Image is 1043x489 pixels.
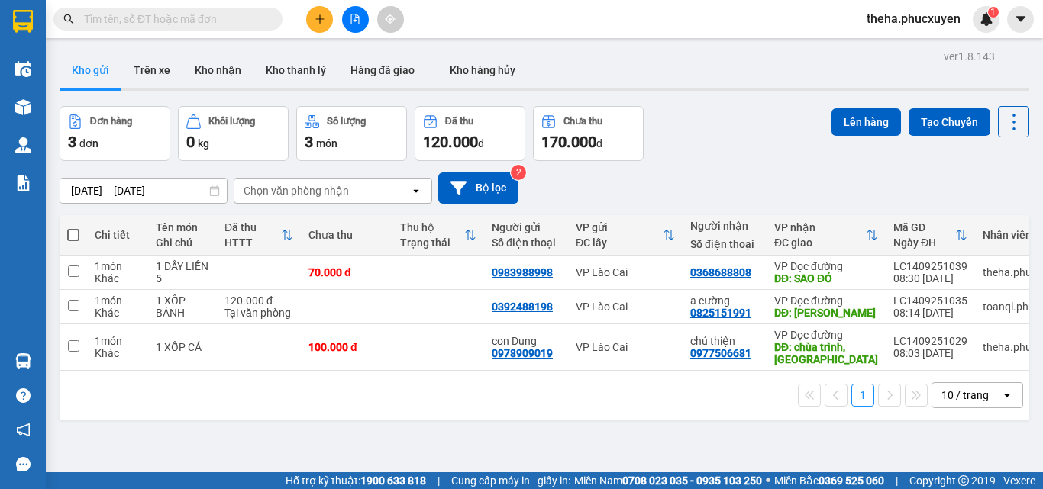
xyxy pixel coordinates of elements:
div: Thu hộ [400,221,464,233]
div: Số điện thoại [690,238,759,250]
span: notification [16,423,31,437]
button: Số lượng3món [296,106,407,161]
th: Toggle SortBy [217,215,301,256]
div: ver 1.8.143 [944,48,995,65]
strong: 0708 023 035 - 0935 103 250 [622,475,762,487]
sup: 2 [511,165,526,180]
div: 1 DÂY LIỀN 5 [156,260,209,285]
div: 1 món [95,260,140,272]
div: Khác [95,347,140,359]
div: 120.000 đ [224,294,293,307]
div: Chưa thu [563,116,602,127]
div: HTTT [224,236,281,249]
img: logo-vxr [13,10,33,33]
button: caret-down [1007,6,1034,33]
div: VP Dọc đường [774,329,878,341]
span: 170.000 [541,133,596,151]
img: icon-new-feature [980,12,993,26]
input: Select a date range. [60,179,227,203]
div: 1 món [95,335,140,347]
input: Tìm tên, số ĐT hoặc mã đơn [84,11,264,27]
div: 1 XỐP BÁNH [156,294,209,319]
div: Mã GD [893,221,955,233]
button: aim [377,6,404,33]
button: Đơn hàng3đơn [60,106,170,161]
div: VP Lào Cai [576,341,675,353]
div: Khác [95,307,140,319]
div: Chi tiết [95,229,140,241]
span: Kho hàng hủy [450,64,515,76]
span: question-circle [16,388,31,403]
div: 0368688808 [690,266,751,278]
button: Tạo Chuyến [909,108,990,136]
div: 0825151991 [690,307,751,319]
span: món [316,137,337,150]
button: Kho thanh lý [253,52,338,88]
div: DĐ: SAO ĐỎ [774,272,878,285]
sup: 1 [988,7,999,18]
button: Khối lượng0kg [178,106,289,161]
div: 08:14 [DATE] [893,307,967,319]
span: ⚪️ [766,478,770,484]
span: 3 [305,133,313,151]
strong: 0369 525 060 [819,475,884,487]
span: đơn [79,137,98,150]
span: đ [478,137,484,150]
div: DĐ: HẠ LONG [774,307,878,319]
div: VP Lào Cai [576,301,675,313]
span: | [896,472,898,489]
div: 08:30 [DATE] [893,272,967,285]
span: kg [198,137,209,150]
span: Hỗ trợ kỹ thuật: [286,472,426,489]
span: Miền Nam [574,472,762,489]
div: Chọn văn phòng nhận [244,183,349,198]
div: Số lượng [327,116,366,127]
span: caret-down [1014,12,1028,26]
div: 08:03 [DATE] [893,347,967,359]
div: VP Dọc đường [774,294,878,307]
button: plus [306,6,333,33]
div: Số điện thoại [492,236,560,249]
th: Toggle SortBy [392,215,484,256]
span: file-add [350,14,360,24]
span: message [16,457,31,471]
button: 1 [851,384,874,407]
div: 1 món [95,294,140,307]
div: Ngày ĐH [893,236,955,249]
div: Đã thu [445,116,473,127]
div: Đã thu [224,221,281,233]
div: chú thiện [690,335,759,347]
div: Tại văn phòng [224,307,293,319]
th: Toggle SortBy [767,215,886,256]
div: LC1409251039 [893,260,967,272]
img: warehouse-icon [15,353,31,369]
div: 0983988998 [492,266,553,278]
div: Người gửi [492,221,560,233]
div: Đơn hàng [90,116,132,127]
div: Khối lượng [208,116,255,127]
img: solution-icon [15,175,31,191]
div: 70.000 đ [308,266,385,278]
button: Kho nhận [182,52,253,88]
button: Chưa thu170.000đ [533,106,644,161]
button: Lên hàng [831,108,901,136]
th: Toggle SortBy [568,215,683,256]
div: VP gửi [576,221,663,233]
span: 0 [186,133,195,151]
div: VP nhận [774,221,866,233]
div: Ghi chú [156,236,209,249]
div: 0977506681 [690,347,751,359]
div: VP Lào Cai [576,266,675,278]
div: 10 / trang [941,388,989,403]
img: warehouse-icon [15,137,31,153]
strong: 1900 633 818 [360,475,426,487]
div: 100.000 đ [308,341,385,353]
div: LC1409251035 [893,294,967,307]
span: theha.phucxuyen [854,9,973,28]
div: Khác [95,272,140,285]
th: Toggle SortBy [886,215,975,256]
div: Trạng thái [400,236,464,249]
div: Tên món [156,221,209,233]
span: 3 [68,133,76,151]
span: | [438,472,440,489]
